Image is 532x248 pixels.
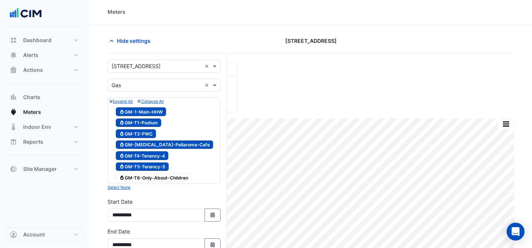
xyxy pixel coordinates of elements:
[119,109,125,114] fa-icon: Gas
[108,185,130,190] small: Select None
[10,36,17,44] app-icon: Dashboard
[209,242,216,248] fa-icon: Select Date
[116,129,156,138] span: GM-T2-PWC
[108,8,125,16] div: Meters
[137,98,164,105] button: Collapse All
[23,108,41,116] span: Meters
[6,120,84,134] button: Indoor Env
[108,228,130,235] label: End Date
[116,162,169,171] span: GM-T5-Tenancy-5
[6,90,84,105] button: Charts
[10,165,17,173] app-icon: Site Manager
[6,48,84,63] button: Alerts
[23,123,51,131] span: Indoor Env
[119,131,125,136] fa-icon: Gas
[498,119,513,128] button: More Options
[6,63,84,77] button: Actions
[10,93,17,101] app-icon: Charts
[205,81,211,89] span: Clear
[6,33,84,48] button: Dashboard
[209,212,216,218] fa-icon: Select Date
[23,165,57,173] span: Site Manager
[507,223,525,241] div: Open Intercom Messenger
[119,175,125,180] fa-icon: Gas
[108,34,155,47] button: Hide settings
[10,51,17,59] app-icon: Alerts
[23,231,45,238] span: Account
[119,153,125,158] fa-icon: Gas
[23,66,43,74] span: Actions
[23,36,52,44] span: Dashboard
[116,140,213,149] span: GM-T3-Pellaroma-Cafe
[10,66,17,74] app-icon: Actions
[10,108,17,116] app-icon: Meters
[6,105,84,120] button: Meters
[137,99,164,104] small: Collapse All
[10,123,17,131] app-icon: Indoor Env
[116,173,192,182] span: GM-T6-Only-About-Children
[205,62,211,70] span: Clear
[116,107,166,116] span: GM-1-Main-HHW
[6,227,84,242] button: Account
[119,142,125,147] fa-icon: Gas
[285,37,337,45] span: [STREET_ADDRESS]
[116,118,161,127] span: GM-T1-Podium
[23,138,43,146] span: Reports
[116,151,168,160] span: GM-T4-Tenancy-4
[119,164,125,169] fa-icon: Gas
[117,37,150,45] span: Hide settings
[6,162,84,177] button: Site Manager
[9,6,43,21] img: Company Logo
[23,93,40,101] span: Charts
[109,99,133,104] small: Expand All
[6,134,84,149] button: Reports
[108,184,130,191] button: Select None
[23,51,38,59] span: Alerts
[10,138,17,146] app-icon: Reports
[119,120,125,125] fa-icon: Gas
[108,198,133,206] label: Start Date
[109,98,133,105] button: Expand All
